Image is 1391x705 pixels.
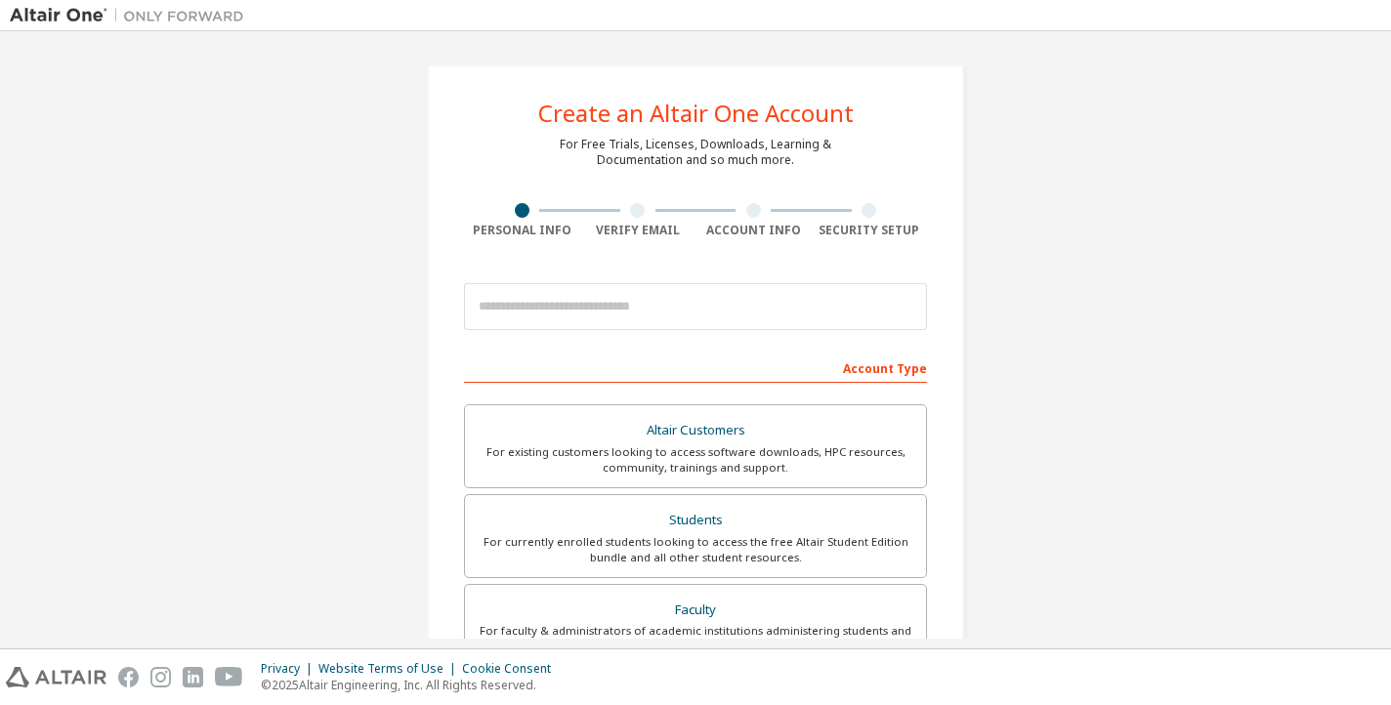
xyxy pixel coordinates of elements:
[477,597,914,624] div: Faculty
[318,661,462,677] div: Website Terms of Use
[695,223,812,238] div: Account Info
[477,623,914,654] div: For faculty & administrators of academic institutions administering students and accessing softwa...
[150,667,171,687] img: instagram.svg
[10,6,254,25] img: Altair One
[464,223,580,238] div: Personal Info
[462,661,563,677] div: Cookie Consent
[477,417,914,444] div: Altair Customers
[215,667,243,687] img: youtube.svg
[477,507,914,534] div: Students
[560,137,831,168] div: For Free Trials, Licenses, Downloads, Learning & Documentation and so much more.
[261,677,563,693] p: © 2025 Altair Engineering, Inc. All Rights Reserved.
[477,444,914,476] div: For existing customers looking to access software downloads, HPC resources, community, trainings ...
[580,223,696,238] div: Verify Email
[464,352,927,383] div: Account Type
[118,667,139,687] img: facebook.svg
[538,102,854,125] div: Create an Altair One Account
[261,661,318,677] div: Privacy
[6,667,106,687] img: altair_logo.svg
[183,667,203,687] img: linkedin.svg
[477,534,914,565] div: For currently enrolled students looking to access the free Altair Student Edition bundle and all ...
[812,223,928,238] div: Security Setup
